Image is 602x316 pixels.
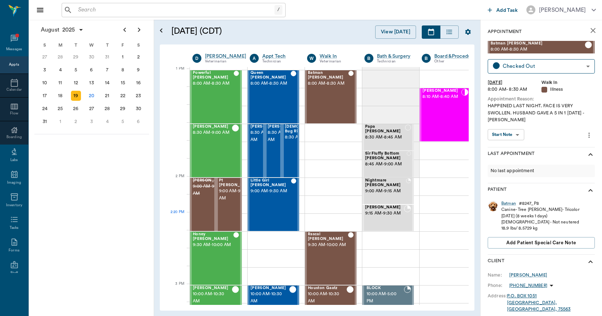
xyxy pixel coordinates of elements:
[521,3,602,16] button: [PERSON_NAME]
[61,25,77,35] span: 2025
[539,6,586,14] div: [PERSON_NAME]
[488,237,595,249] button: Add patient Special Care Note
[55,117,65,127] div: Monday, September 1, 2025
[133,52,143,62] div: Saturday, August 2, 2025
[492,131,513,139] div: Start Note
[308,80,348,87] span: 8:00 AM - 8:30 AM
[102,91,112,101] div: Thursday, August 21, 2025
[55,91,65,101] div: Monday, August 18, 2025
[519,201,539,207] div: # 8247_P8
[87,78,97,88] div: Wednesday, August 13, 2025
[250,71,291,80] span: Queen [PERSON_NAME]
[503,62,583,70] div: Checked Out
[133,65,143,75] div: Saturday, August 9, 2025
[488,201,498,211] img: Profile Image
[434,53,478,60] div: Board &Procedures
[509,272,547,278] a: [PERSON_NAME]
[118,117,128,127] div: Friday, September 5, 2025
[250,54,259,63] div: A
[250,80,291,87] span: 8:00 AM - 8:30 AM
[118,65,128,75] div: Friday, August 8, 2025
[367,291,404,305] span: 10:00 AM - 5:00 PM
[420,88,471,142] div: CHECKED_IN, 8:10 AM - 8:40 AM
[485,3,521,16] button: Add Task
[193,241,233,249] span: 9:30 AM - 10:00 AM
[115,40,131,51] div: F
[308,291,347,305] span: 10:00 AM - 10:30 AM
[262,58,296,65] div: Technician
[501,219,579,225] div: [DEMOGRAPHIC_DATA] - Not neutered
[268,129,304,143] span: 8:30 AM - 9:00 AM
[320,58,354,65] div: Veterinarian
[87,52,97,62] div: Wednesday, July 30, 2025
[250,188,291,195] span: 9:00 AM - 9:30 AM
[71,52,81,62] div: Tuesday, July 29, 2025
[250,286,289,291] span: [PERSON_NAME]
[501,201,516,207] a: Batman
[216,178,242,231] div: CHECKED_OUT, 9:00 AM - 9:30 AM
[205,53,246,60] a: [PERSON_NAME]
[285,134,334,141] span: 8:30 AM - 9:00 AM
[157,17,166,44] button: Open calendar
[190,124,242,178] div: CHECKED_OUT, 8:30 AM - 9:00 AM
[84,40,100,51] div: W
[305,70,357,124] div: CHECKED_OUT, 8:00 AM - 8:30 AM
[422,54,431,63] div: B
[102,78,112,88] div: Thursday, August 14, 2025
[488,186,507,195] p: Patient
[491,41,585,46] span: Batman [PERSON_NAME]
[166,173,184,190] div: 2 PM
[219,178,255,188] span: Pt [PERSON_NAME]
[102,52,112,62] div: Thursday, July 31, 2025
[118,23,132,37] button: Previous page
[133,91,143,101] div: Saturday, August 23, 2025
[87,117,97,127] div: Wednesday, September 3, 2025
[308,71,348,80] span: Batman [PERSON_NAME]
[541,79,595,86] div: Walk In
[75,5,274,15] input: Search
[362,151,414,178] div: NOT_CONFIRMED, 8:45 AM - 9:00 AM
[68,40,84,51] div: T
[219,188,255,202] span: 9:00 AM - 9:30 AM
[491,46,585,53] span: 8:00 AM - 8:30 AM
[365,124,405,134] span: Papa [PERSON_NAME]
[509,283,547,289] p: [PHONE_NUMBER]
[586,186,595,195] svg: show more
[71,65,81,75] div: Tuesday, August 5, 2025
[71,117,81,127] div: Tuesday, September 2, 2025
[285,124,334,134] span: [DEMOGRAPHIC_DATA] Bug Rich
[377,58,411,65] div: Technician
[583,129,595,141] button: more
[6,203,22,208] div: Inventory
[99,40,115,51] div: T
[102,117,112,127] div: Thursday, September 4, 2025
[365,188,406,195] span: 9:00 AM - 9:15 AM
[118,52,128,62] div: Friday, August 1, 2025
[130,40,146,51] div: S
[262,53,296,60] a: Appt Tech
[501,213,579,219] div: [DATE] (8 weeks 1 days)
[9,62,19,67] div: Appts
[305,231,357,285] div: CHECKED_OUT, 9:30 AM - 10:00 AM
[193,178,229,183] span: [PERSON_NAME]
[541,86,595,93] div: Illness
[488,282,509,289] div: Phone:
[9,248,19,253] div: Forms
[190,70,242,124] div: CHECKED_OUT, 8:00 AM - 8:30 AM
[265,124,282,178] div: CHECKED_OUT, 8:30 AM - 9:00 AM
[488,79,541,86] div: [DATE]
[250,291,289,305] span: 10:00 AM - 10:30 AM
[205,58,246,65] div: Veterinarian
[10,157,18,163] div: Labs
[193,286,232,291] span: [PERSON_NAME]
[488,103,595,123] div: HAPPENED LAST NIGHT. FACE IS VERY SWOLLEN. HUSBAND GAVE A 5 IN 1 [DATE] -[PERSON_NAME]
[488,150,535,159] p: Last Appointment
[55,104,65,114] div: Monday, August 25, 2025
[250,129,286,143] span: 8:30 AM - 9:00 AM
[193,124,232,129] span: [PERSON_NAME]
[102,104,112,114] div: Thursday, August 28, 2025
[40,91,50,101] div: Sunday, August 17, 2025
[375,25,416,39] button: View [DATE]
[166,65,184,83] div: 1 PM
